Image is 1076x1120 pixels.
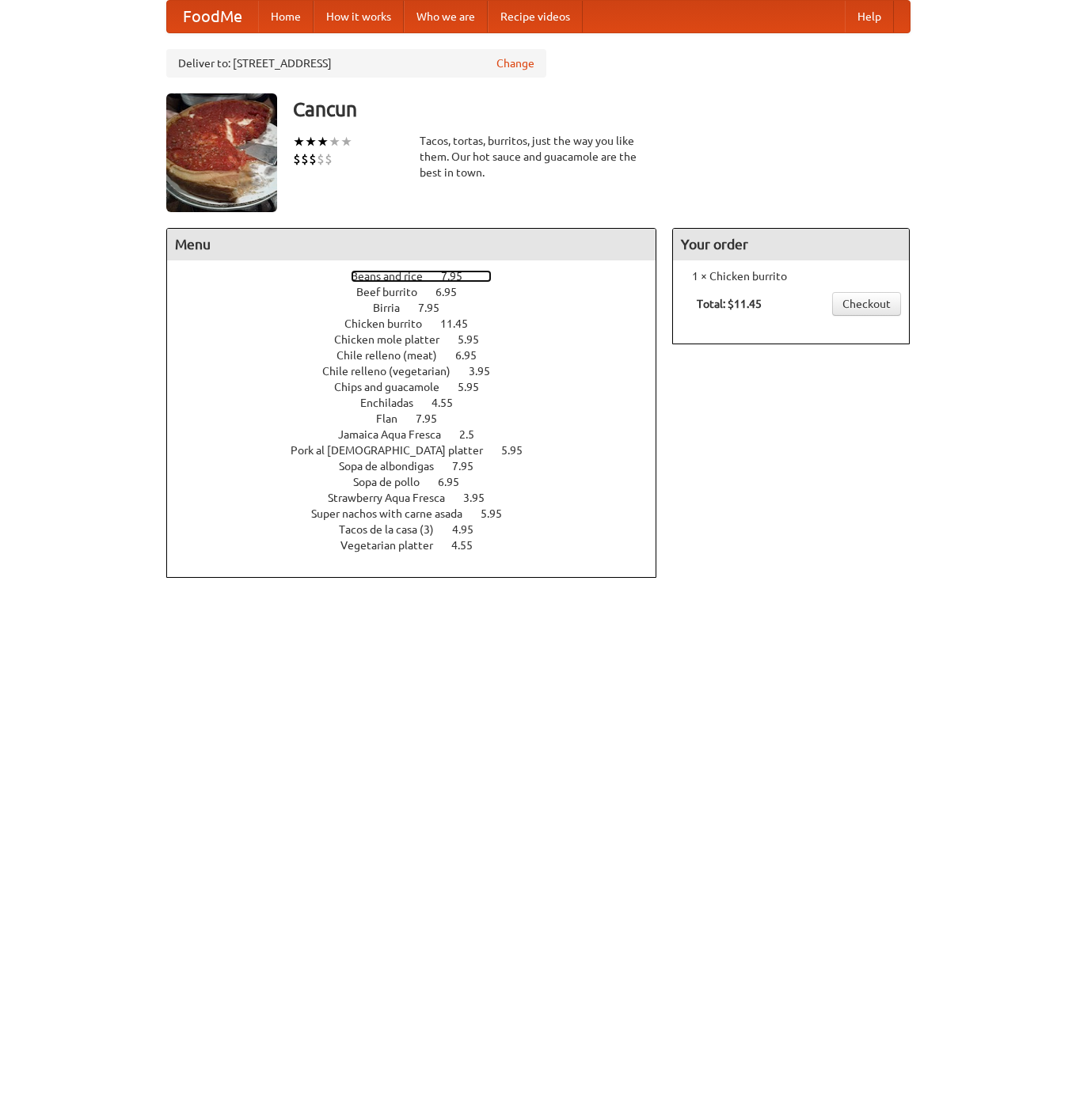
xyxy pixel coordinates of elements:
[455,349,492,362] span: 6.95
[314,1,404,32] a: How it works
[291,444,552,457] a: Pork al [DEMOGRAPHIC_DATA] platter 5.95
[167,1,258,32] a: FoodMe
[334,333,455,346] span: Chicken mole platter
[305,133,317,150] li: ★
[351,270,492,283] a: Beans and rice 7.95
[673,229,909,260] h4: Your order
[416,412,453,425] span: 7.95
[329,133,340,150] li: ★
[420,133,657,180] div: Tacos, tortas, burritos, just the way you like them. Our hot sauce and guacamole are the best in ...
[697,298,762,310] b: Total: $11.45
[356,286,433,298] span: Beef burrito
[258,1,314,32] a: Home
[328,492,461,504] span: Strawberry Aqua Fresca
[438,476,475,488] span: 6.95
[166,49,546,78] div: Deliver to: [STREET_ADDRESS]
[432,397,469,409] span: 4.55
[340,133,352,150] li: ★
[309,150,317,168] li: $
[458,333,495,346] span: 5.95
[373,302,469,314] a: Birria 7.95
[291,444,499,457] span: Pork al [DEMOGRAPHIC_DATA] platter
[845,1,894,32] a: Help
[317,133,329,150] li: ★
[451,539,489,552] span: 4.55
[339,523,503,536] a: Tacos de la casa (3) 4.95
[311,507,478,520] span: Super nachos with carne asada
[353,476,489,488] a: Sopa de pollo 6.95
[501,444,538,457] span: 5.95
[452,460,489,473] span: 7.95
[339,460,450,473] span: Sopa de albondigas
[336,349,453,362] span: Chile relleno (meat)
[344,317,497,330] a: Chicken burrito 11.45
[463,492,500,504] span: 3.95
[376,412,466,425] a: Flan 7.95
[328,492,514,504] a: Strawberry Aqua Fresca 3.95
[360,397,429,409] span: Enchiladas
[469,365,506,378] span: 3.95
[356,286,486,298] a: Beef burrito 6.95
[351,270,439,283] span: Beans and rice
[340,539,449,552] span: Vegetarian platter
[496,55,534,71] a: Change
[452,523,489,536] span: 4.95
[373,302,416,314] span: Birria
[317,150,325,168] li: $
[404,1,488,32] a: Who we are
[334,333,508,346] a: Chicken mole platter 5.95
[441,270,478,283] span: 7.95
[301,150,309,168] li: $
[353,476,435,488] span: Sopa de pollo
[166,93,277,212] img: angular.jpg
[360,397,482,409] a: Enchiladas 4.55
[339,523,450,536] span: Tacos de la casa (3)
[293,150,301,168] li: $
[325,150,333,168] li: $
[481,507,518,520] span: 5.95
[488,1,583,32] a: Recipe videos
[832,292,901,316] a: Checkout
[435,286,473,298] span: 6.95
[340,539,502,552] a: Vegetarian platter 4.55
[293,133,305,150] li: ★
[293,93,911,125] h3: Cancun
[311,507,531,520] a: Super nachos with carne asada 5.95
[339,460,503,473] a: Sopa de albondigas 7.95
[344,317,438,330] span: Chicken burrito
[681,268,901,284] li: 1 × Chicken burrito
[338,428,457,441] span: Jamaica Aqua Fresca
[458,381,495,393] span: 5.95
[418,302,455,314] span: 7.95
[336,349,506,362] a: Chile relleno (meat) 6.95
[334,381,508,393] a: Chips and guacamole 5.95
[459,428,490,441] span: 2.5
[376,412,413,425] span: Flan
[167,229,656,260] h4: Menu
[440,317,484,330] span: 11.45
[338,428,504,441] a: Jamaica Aqua Fresca 2.5
[334,381,455,393] span: Chips and guacamole
[322,365,519,378] a: Chile relleno (vegetarian) 3.95
[322,365,466,378] span: Chile relleno (vegetarian)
